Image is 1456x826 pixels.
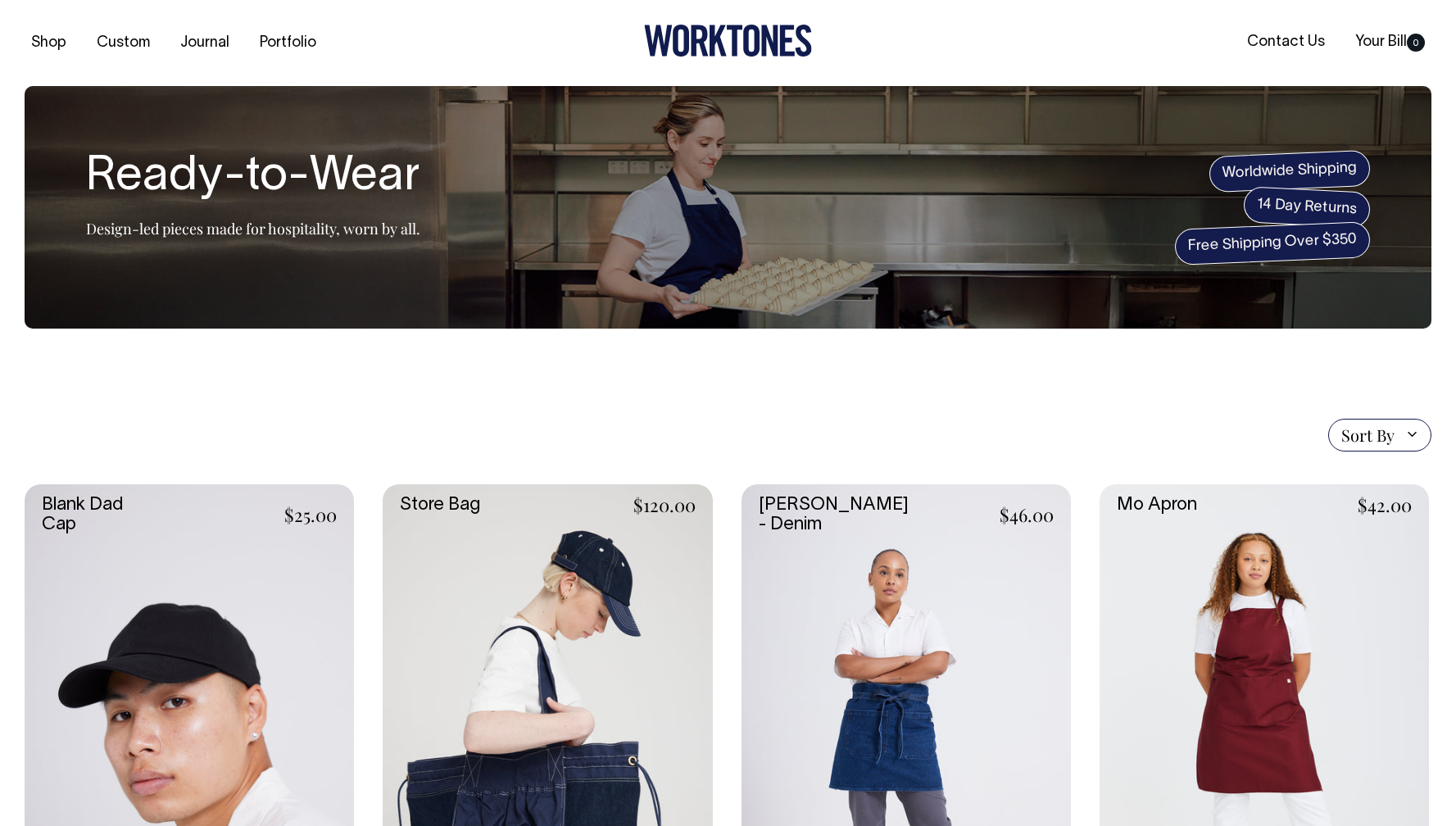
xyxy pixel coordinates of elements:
[253,29,323,57] a: Portfolio
[1341,425,1395,445] span: Sort By
[86,152,420,204] h1: Ready-to-Wear
[1241,29,1331,56] a: Contact Us
[1174,221,1371,265] span: Free Shipping Over $350
[1407,34,1425,52] span: 0
[174,29,236,57] a: Journal
[1243,186,1371,229] span: 14 Day Returns
[25,29,73,57] a: Shop
[90,29,156,57] a: Custom
[86,219,420,238] p: Design-led pieces made for hospitality, worn by all.
[1209,150,1371,193] span: Worldwide Shipping
[1349,29,1431,56] a: Your Bill0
